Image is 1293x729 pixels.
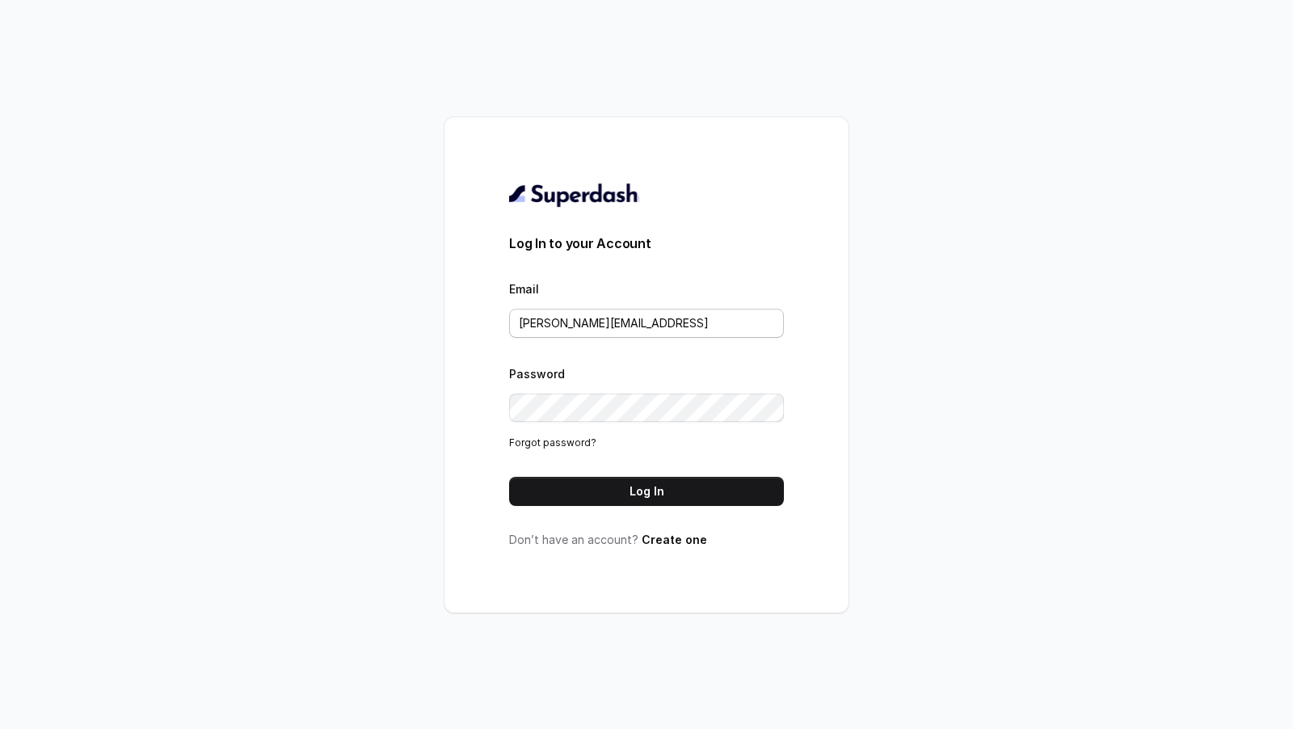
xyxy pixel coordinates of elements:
[509,436,596,449] a: Forgot password?
[509,182,639,208] img: light.svg
[642,533,707,546] a: Create one
[509,282,539,296] label: Email
[509,532,784,548] p: Don’t have an account?
[509,477,784,506] button: Log In
[509,309,784,338] input: youremail@example.com
[509,367,565,381] label: Password
[509,234,784,253] h3: Log In to your Account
